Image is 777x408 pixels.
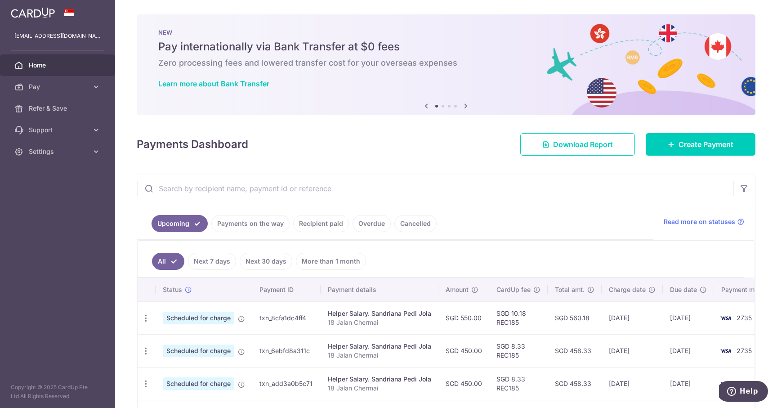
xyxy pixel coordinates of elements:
td: SGD 8.33 REC185 [489,367,548,400]
td: txn_8cfa1dc4ff4 [252,301,321,334]
iframe: Opens a widget where you can find more information [719,381,768,404]
p: NEW [158,29,734,36]
p: 18 Jalan Chermai [328,351,431,360]
div: Helper Salary. Sandriana Pedi Jola [328,375,431,384]
td: SGD 8.33 REC185 [489,334,548,367]
th: Payment details [321,278,438,301]
span: Status [163,285,182,294]
span: Create Payment [679,139,733,150]
a: Create Payment [646,133,755,156]
td: SGD 560.18 [548,301,602,334]
span: Amount [446,285,469,294]
span: 2735 [737,314,752,322]
img: Bank Card [717,345,735,356]
img: Bank Card [717,378,735,389]
span: Home [29,61,88,70]
th: Payment ID [252,278,321,301]
a: Payments on the way [211,215,290,232]
a: Upcoming [152,215,208,232]
span: Read more on statuses [664,217,735,226]
td: txn_6ebfd8a311c [252,334,321,367]
td: [DATE] [602,367,663,400]
h6: Zero processing fees and lowered transfer cost for your overseas expenses [158,58,734,68]
h5: Pay internationally via Bank Transfer at $0 fees [158,40,734,54]
span: 2735 [737,380,752,387]
span: Pay [29,82,88,91]
div: Helper Salary. Sandriana Pedi Jola [328,342,431,351]
td: SGD 450.00 [438,334,489,367]
span: Charge date [609,285,646,294]
td: [DATE] [602,301,663,334]
input: Search by recipient name, payment id or reference [137,174,733,203]
span: Scheduled for charge [163,345,234,357]
span: Settings [29,147,88,156]
a: Next 30 days [240,253,292,270]
a: Overdue [353,215,391,232]
a: Next 7 days [188,253,236,270]
span: CardUp fee [496,285,531,294]
span: Scheduled for charge [163,377,234,390]
span: 2735 [737,347,752,354]
h4: Payments Dashboard [137,136,248,152]
a: Recipient paid [293,215,349,232]
a: More than 1 month [296,253,366,270]
span: Scheduled for charge [163,312,234,324]
div: Helper Salary. Sandriana Pedi Jola [328,309,431,318]
img: Bank transfer banner [137,14,755,115]
a: All [152,253,184,270]
td: SGD 458.33 [548,367,602,400]
span: Total amt. [555,285,585,294]
td: txn_add3a0b5c71 [252,367,321,400]
td: [DATE] [663,367,714,400]
span: Download Report [553,139,613,150]
a: Download Report [520,133,635,156]
span: Support [29,126,88,135]
td: [DATE] [602,334,663,367]
span: Due date [670,285,697,294]
td: SGD 550.00 [438,301,489,334]
p: 18 Jalan Chermai [328,384,431,393]
p: [EMAIL_ADDRESS][DOMAIN_NAME] [14,31,101,40]
td: [DATE] [663,301,714,334]
td: SGD 450.00 [438,367,489,400]
img: CardUp [11,7,55,18]
span: Refer & Save [29,104,88,113]
td: [DATE] [663,334,714,367]
a: Read more on statuses [664,217,744,226]
td: SGD 10.18 REC185 [489,301,548,334]
a: Learn more about Bank Transfer [158,79,269,88]
a: Cancelled [394,215,437,232]
img: Bank Card [717,313,735,323]
p: 18 Jalan Chermai [328,318,431,327]
td: SGD 458.33 [548,334,602,367]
